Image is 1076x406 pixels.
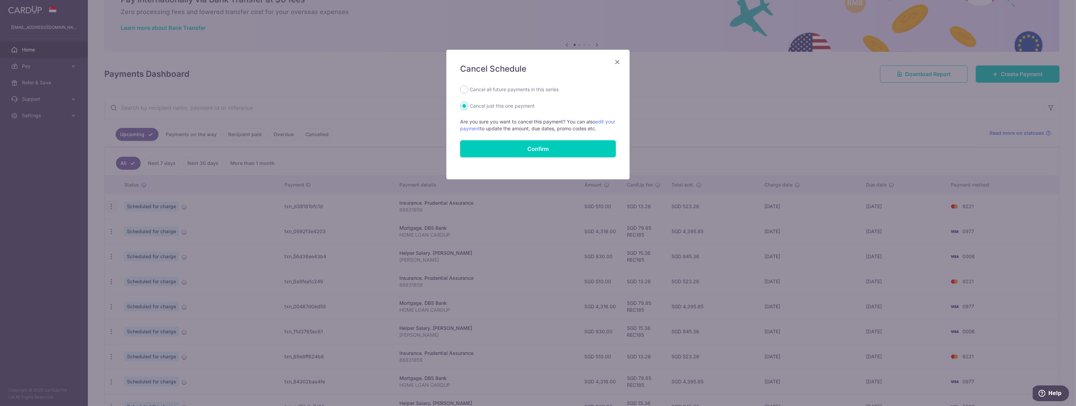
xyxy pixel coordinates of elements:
[460,63,616,74] h5: Cancel Schedule
[470,85,559,94] label: Cancel all future payments in this series
[470,102,535,110] label: Cancel just this one payment
[460,118,616,132] p: Are you sure you want to cancel this payment? You can also to update the amount, due dates, promo...
[1033,385,1069,403] iframe: Opens a widget where you can find more information
[613,58,621,66] button: Close
[460,140,616,157] button: Confirm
